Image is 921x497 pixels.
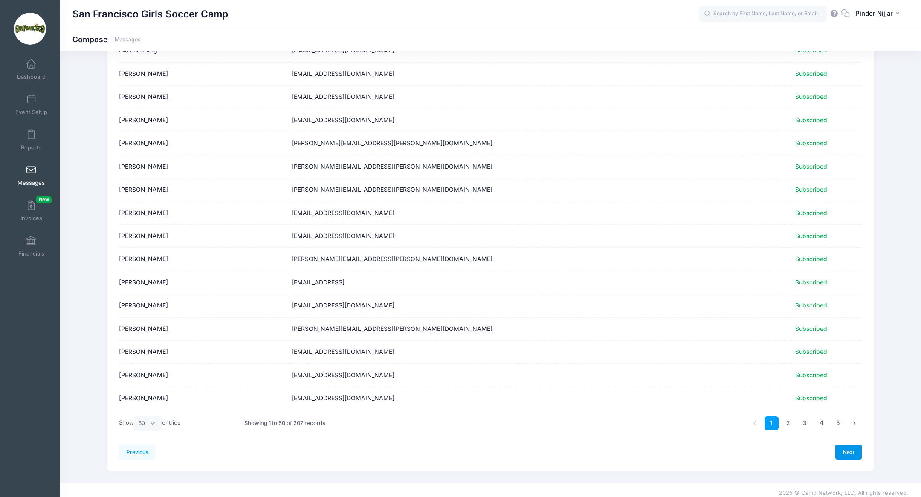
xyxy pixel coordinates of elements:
span: 2025 © Camp Network, LLC. All rights reserved. [779,489,908,496]
span: Subscribed [795,325,827,332]
td: [PERSON_NAME][EMAIL_ADDRESS][PERSON_NAME][DOMAIN_NAME] [288,132,791,155]
span: Pinder Nijjar [855,9,893,18]
td: [PERSON_NAME] [119,364,287,387]
td: [PERSON_NAME] [119,178,287,201]
td: [PERSON_NAME] [119,318,287,341]
span: Invoices [20,215,42,222]
span: Subscribed [795,394,827,402]
td: [EMAIL_ADDRESS][DOMAIN_NAME] [288,201,791,224]
a: 2 [781,416,795,430]
span: Subscribed [795,70,827,77]
h1: Compose [72,35,141,44]
a: 5 [831,416,845,430]
a: Messages [115,37,141,43]
select: Showentries [134,416,162,430]
input: Search by First Name, Last Name, or Email... [699,6,827,23]
td: [EMAIL_ADDRESS][DOMAIN_NAME] [288,109,791,132]
td: [EMAIL_ADDRESS][DOMAIN_NAME] [288,86,791,109]
span: Financials [18,250,44,257]
td: [PERSON_NAME] [119,132,287,155]
a: 4 [814,416,828,430]
td: [EMAIL_ADDRESS][DOMAIN_NAME] [288,387,791,410]
span: Subscribed [795,302,827,309]
a: Reports [11,125,52,155]
a: Previous [119,445,155,459]
td: [PERSON_NAME][EMAIL_ADDRESS][PERSON_NAME][DOMAIN_NAME] [288,155,791,178]
td: [EMAIL_ADDRESS] [288,271,791,294]
td: [EMAIL_ADDRESS][DOMAIN_NAME] [288,341,791,364]
a: Financials [11,231,52,261]
span: Subscribed [795,255,827,262]
button: Pinder Nijjar [850,4,908,24]
span: Subscribed [795,209,827,216]
a: Dashboard [11,55,52,84]
a: Next [835,445,862,459]
span: Subscribed [795,139,827,147]
label: Show entries [119,416,180,430]
span: Subscribed [795,93,827,100]
td: [EMAIL_ADDRESS][DOMAIN_NAME] [288,294,791,317]
td: [PERSON_NAME] [119,248,287,271]
span: Messages [17,179,45,187]
td: [PERSON_NAME] [119,86,287,109]
td: [EMAIL_ADDRESS][DOMAIN_NAME] [288,364,791,387]
td: [PERSON_NAME] [119,294,287,317]
td: [PERSON_NAME][EMAIL_ADDRESS][PERSON_NAME][DOMAIN_NAME] [288,178,791,201]
td: [PERSON_NAME] [119,109,287,132]
a: Messages [11,161,52,190]
span: Event Setup [15,109,47,116]
a: Event Setup [11,90,52,120]
span: Subscribed [795,116,827,124]
span: Subscribed [795,186,827,193]
td: [PERSON_NAME] [119,201,287,224]
a: InvoicesNew [11,196,52,226]
span: Subscribed [795,371,827,379]
td: [PERSON_NAME] [119,341,287,364]
h1: San Francisco Girls Soccer Camp [72,4,228,24]
div: Showing 1 to 50 of 207 records [244,414,325,433]
span: Subscribed [795,279,827,286]
td: [PERSON_NAME] [119,387,287,410]
td: [PERSON_NAME] [119,63,287,86]
a: 1 [765,416,779,430]
span: Subscribed [795,163,827,170]
td: [PERSON_NAME] [119,155,287,178]
span: New [36,196,52,203]
td: [EMAIL_ADDRESS][DOMAIN_NAME] [288,63,791,86]
a: 3 [798,416,812,430]
img: San Francisco Girls Soccer Camp [14,13,46,45]
td: [PERSON_NAME][EMAIL_ADDRESS][PERSON_NAME][DOMAIN_NAME] [288,318,791,341]
td: [PERSON_NAME] [119,271,287,294]
td: [EMAIL_ADDRESS][DOMAIN_NAME] [288,225,791,248]
td: [PERSON_NAME][EMAIL_ADDRESS][PERSON_NAME][DOMAIN_NAME] [288,248,791,271]
span: Dashboard [17,73,46,80]
span: Subscribed [795,232,827,239]
span: Subscribed [795,348,827,355]
td: [PERSON_NAME] [119,225,287,248]
span: Reports [21,144,41,151]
